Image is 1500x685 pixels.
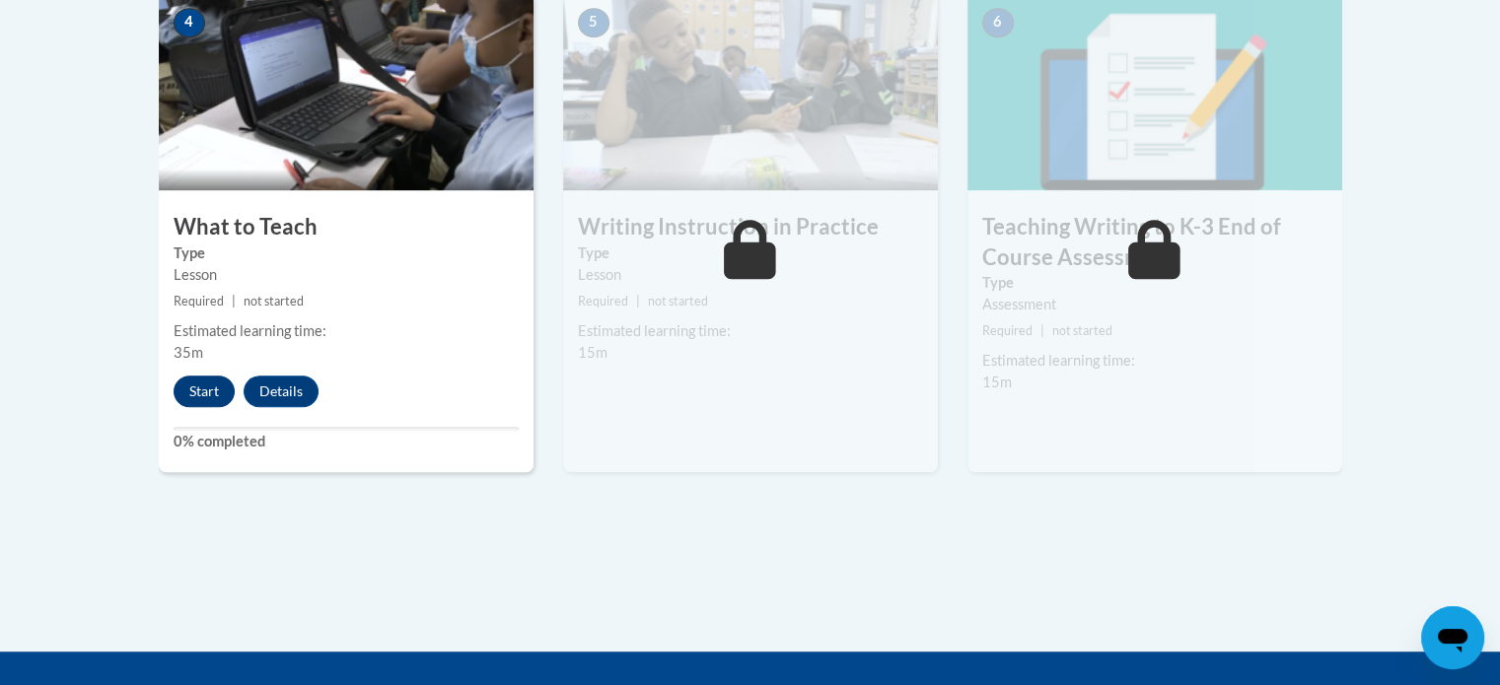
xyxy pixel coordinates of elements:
[982,374,1012,390] span: 15m
[174,264,519,286] div: Lesson
[1040,323,1044,338] span: |
[174,294,224,308] span: Required
[578,8,609,37] span: 5
[636,294,640,308] span: |
[563,212,938,242] h3: Writing Instruction in Practice
[174,376,235,407] button: Start
[159,212,534,242] h3: What to Teach
[967,212,1342,273] h3: Teaching Writing to K-3 End of Course Assessment
[578,264,923,286] div: Lesson
[244,294,304,308] span: not started
[174,242,519,264] label: Type
[578,344,607,361] span: 15m
[232,294,236,308] span: |
[244,376,319,407] button: Details
[982,294,1327,315] div: Assessment
[174,8,205,37] span: 4
[174,344,203,361] span: 35m
[174,320,519,342] div: Estimated learning time:
[578,320,923,342] div: Estimated learning time:
[982,272,1327,294] label: Type
[982,350,1327,372] div: Estimated learning time:
[1421,606,1484,669] iframe: Button to launch messaging window
[982,8,1014,37] span: 6
[982,323,1033,338] span: Required
[648,294,708,308] span: not started
[174,431,519,452] label: 0% completed
[578,294,628,308] span: Required
[1052,323,1112,338] span: not started
[578,242,923,264] label: Type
